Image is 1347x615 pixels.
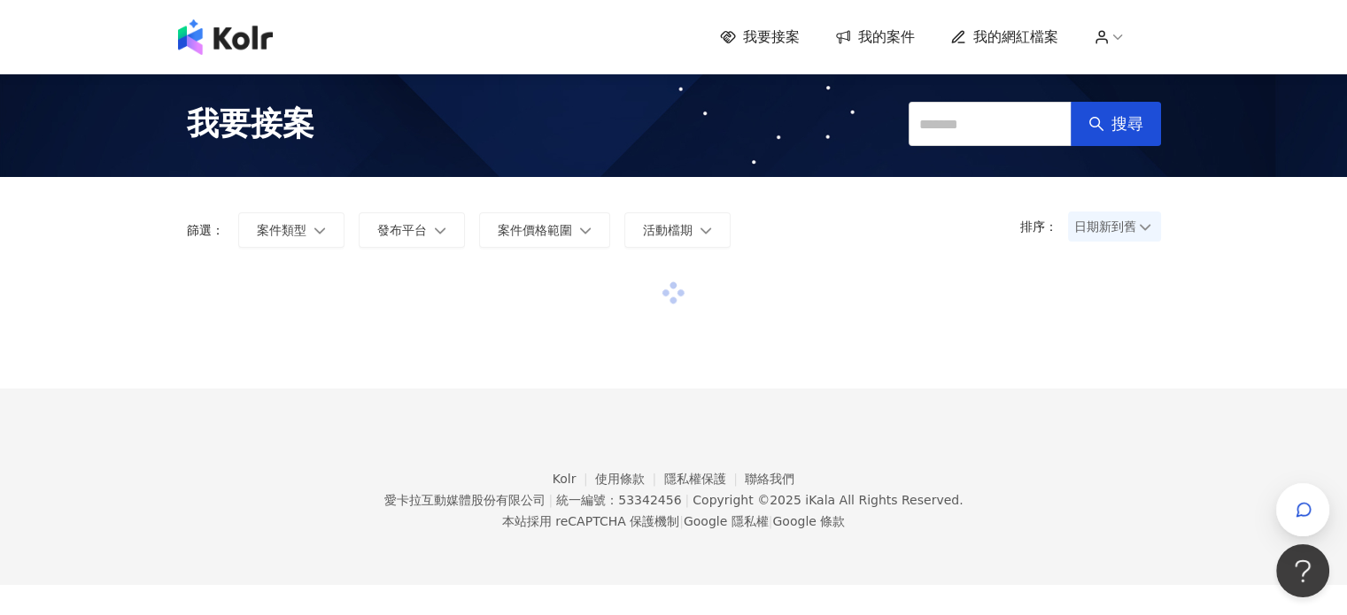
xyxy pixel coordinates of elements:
[187,102,314,146] span: 我要接案
[769,514,773,528] span: |
[693,493,963,507] div: Copyright © 2025 All Rights Reserved.
[664,472,746,486] a: 隱私權保護
[553,472,595,486] a: Kolr
[685,493,689,507] span: |
[1074,213,1155,240] span: 日期新到舊
[187,223,224,237] p: 篩選：
[479,212,610,248] button: 案件價格範圍
[1020,219,1068,234] p: 排序：
[548,493,553,507] span: |
[858,27,915,47] span: 我的案件
[238,212,344,248] button: 案件類型
[359,212,465,248] button: 發布平台
[556,493,681,507] div: 統一編號：53342456
[950,27,1058,47] a: 我的網紅檔案
[973,27,1058,47] span: 我的網紅檔案
[835,27,915,47] a: 我的案件
[624,212,731,248] button: 活動檔期
[1111,114,1143,134] span: 搜尋
[1071,102,1161,146] button: 搜尋
[595,472,664,486] a: 使用條款
[745,472,794,486] a: 聯絡我們
[643,223,693,237] span: 活動檔期
[743,27,800,47] span: 我要接案
[383,493,545,507] div: 愛卡拉互動媒體股份有限公司
[178,19,273,55] img: logo
[377,223,427,237] span: 發布平台
[805,493,835,507] a: iKala
[1088,116,1104,132] span: search
[679,514,684,528] span: |
[257,223,306,237] span: 案件類型
[684,514,769,528] a: Google 隱私權
[772,514,845,528] a: Google 條款
[1276,544,1329,597] iframe: Help Scout Beacon - Open
[498,223,572,237] span: 案件價格範圍
[720,27,800,47] a: 我要接案
[502,511,845,532] span: 本站採用 reCAPTCHA 保護機制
